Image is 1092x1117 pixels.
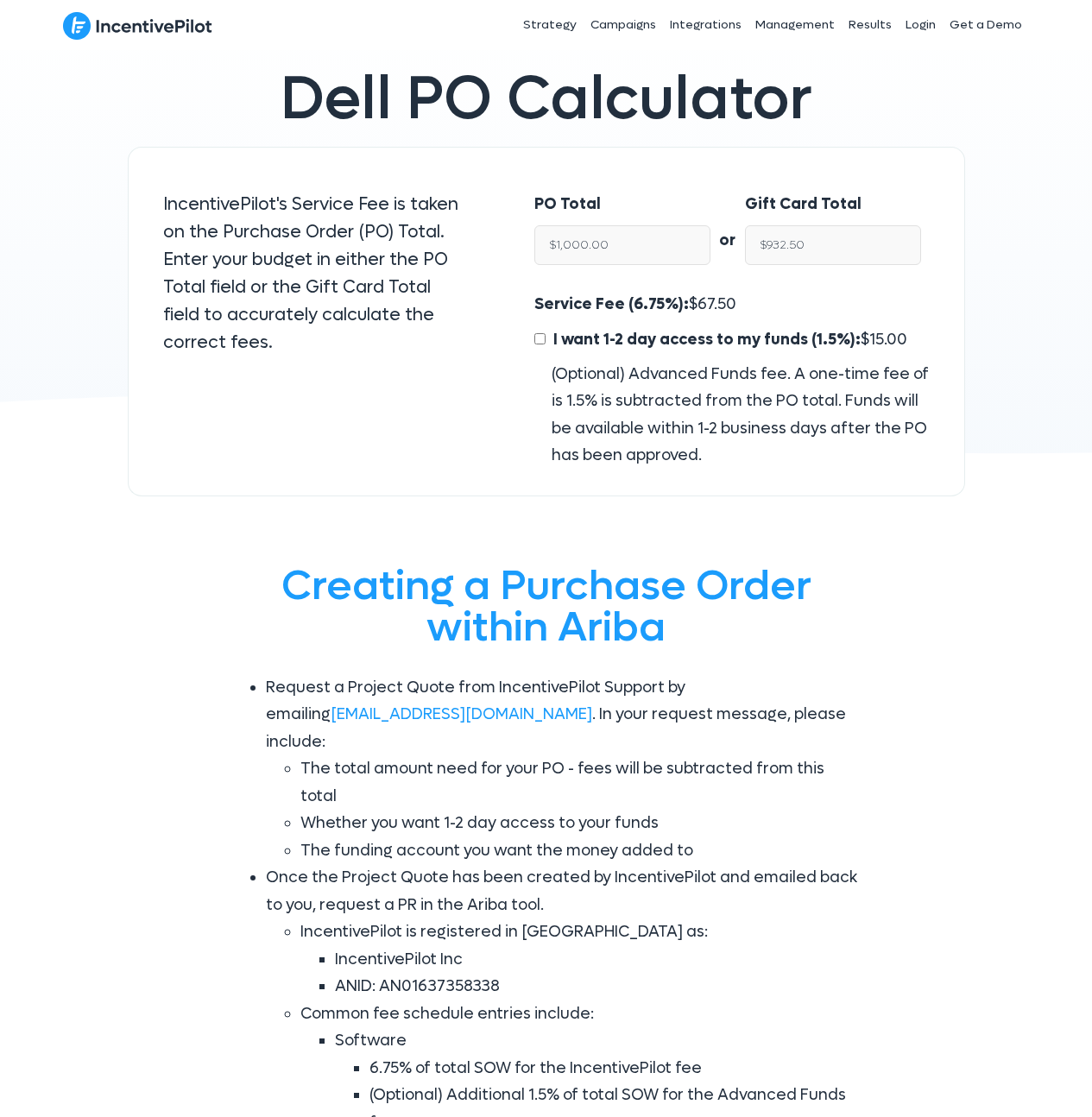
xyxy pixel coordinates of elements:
a: Login [899,3,943,47]
a: Management [748,3,842,47]
li: ANID: AN01637358338 [335,973,862,1000]
li: Request a Project Quote from IncentivePilot Support by emailing . In your request message, please... [266,674,862,865]
div: $ [534,291,929,470]
div: or [710,191,745,255]
li: The funding account you want the money added to [300,837,862,865]
li: 6.75% of total SOW for the IncentivePilot fee [369,1055,862,1082]
span: $ [549,330,907,350]
span: Service Fee (6.75%): [534,294,689,314]
span: I want 1-2 day access to my funds (1.5%): [553,330,861,350]
input: I want 1-2 day access to my funds (1.5%):$15.00 [534,333,546,344]
a: Results [842,3,899,47]
a: Integrations [663,3,748,47]
span: 15.00 [869,330,907,350]
li: IncentivePilot is registered in [GEOGRAPHIC_DATA] as: [300,918,862,1000]
li: Whether you want 1-2 day access to your funds [300,810,862,837]
nav: Header Menu [398,3,1030,47]
a: Strategy [516,3,584,47]
span: Dell PO Calculator [281,60,812,138]
a: Campaigns [584,3,663,47]
img: IncentivePilot [63,11,212,41]
label: PO Total [534,191,601,218]
div: (Optional) Advanced Funds fee. A one-time fee of is 1.5% is subtracted from the PO total. Funds w... [534,361,929,470]
li: The total amount need for your PO - fees will be subtracted from this total [300,755,862,810]
li: IncentivePilot Inc [335,946,862,974]
a: Get a Demo [943,3,1029,47]
span: 67.50 [697,294,736,314]
label: Gift Card Total [745,191,862,218]
a: [EMAIL_ADDRESS][DOMAIN_NAME] [331,704,592,724]
p: IncentivePilot's Service Fee is taken on the Purchase Order (PO) Total. Enter your budget in eith... [163,191,466,357]
span: Creating a Purchase Order within Ariba [281,558,811,654]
